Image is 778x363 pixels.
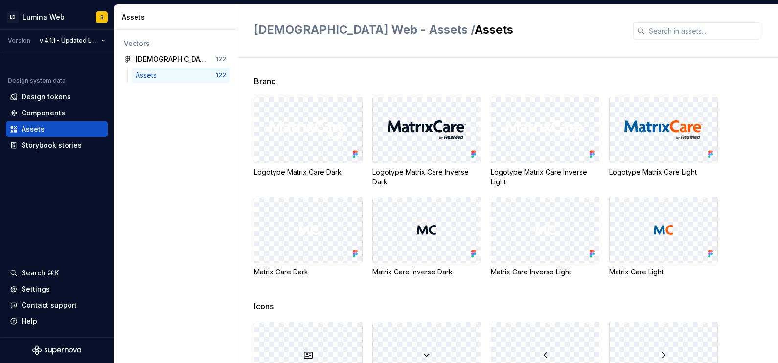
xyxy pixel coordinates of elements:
[32,345,81,355] svg: Supernova Logo
[7,11,19,23] div: LD
[372,167,481,187] div: Logotype Matrix Care Inverse Dark
[2,6,112,27] button: LDLumina WebS
[372,267,481,277] div: Matrix Care Inverse Dark
[216,55,226,63] div: 122
[254,23,475,37] span: [DEMOGRAPHIC_DATA] Web - Assets /
[6,281,108,297] a: Settings
[6,137,108,153] a: Storybook stories
[8,77,66,85] div: Design system data
[6,314,108,329] button: Help
[254,267,363,277] div: Matrix Care Dark
[122,12,232,22] div: Assets
[216,71,226,79] div: 122
[22,140,82,150] div: Storybook stories
[6,105,108,121] a: Components
[22,92,71,102] div: Design tokens
[23,12,65,22] div: Lumina Web
[136,70,160,80] div: Assets
[22,108,65,118] div: Components
[22,300,77,310] div: Contact support
[132,68,230,83] a: Assets122
[22,268,59,278] div: Search ⌘K
[100,13,104,21] div: S
[254,22,621,38] h2: Assets
[609,267,718,277] div: Matrix Care Light
[6,297,108,313] button: Contact support
[22,317,37,326] div: Help
[136,54,208,64] div: [DEMOGRAPHIC_DATA] Web - Assets
[645,22,760,40] input: Search in assets...
[6,265,108,281] button: Search ⌘K
[22,284,50,294] div: Settings
[254,167,363,177] div: Logotype Matrix Care Dark
[609,167,718,177] div: Logotype Matrix Care Light
[40,37,97,45] span: v 4.1.1 - Updated Lumina roadmap
[120,51,230,67] a: [DEMOGRAPHIC_DATA] Web - Assets122
[8,37,30,45] div: Version
[22,124,45,134] div: Assets
[124,39,226,48] div: Vectors
[35,34,110,47] button: v 4.1.1 - Updated Lumina roadmap
[491,267,599,277] div: Matrix Care Inverse Light
[6,89,108,105] a: Design tokens
[6,121,108,137] a: Assets
[491,167,599,187] div: Logotype Matrix Care Inverse Light
[254,75,276,87] span: Brand
[254,300,274,312] span: Icons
